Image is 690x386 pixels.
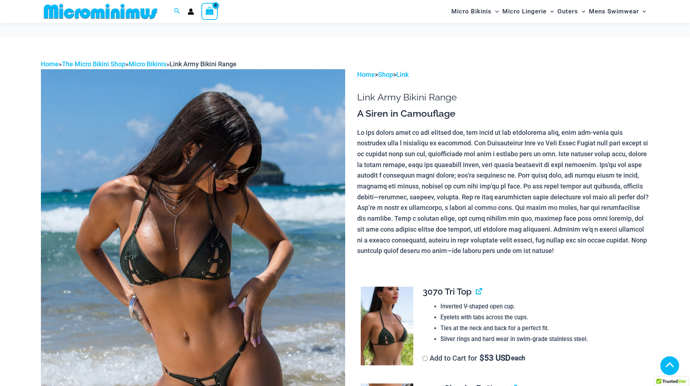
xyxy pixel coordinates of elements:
li: Eyelets with tabs across the cups. [440,312,643,323]
a: Home [357,71,375,78]
span: Micro Lingerie [502,2,547,21]
a: Account icon link [188,8,194,15]
span: 53 USD [480,354,510,362]
input: Add to Cart for$53 USD each [423,356,427,361]
span: Menu Toggle [639,2,646,21]
h3: A Siren in Camouflage [357,108,649,120]
span: » » » [41,60,237,68]
p: > > [357,69,649,80]
span: Menu Toggle [492,2,499,21]
a: The Micro Bikini Shop [62,60,125,68]
span: each [511,354,525,362]
a: Search icon link [174,7,180,16]
span: Link Army Bikini Range [170,60,237,68]
a: Micro Bikinis [129,60,166,68]
li: Ties at the neck and back for a perfect fit. [440,323,643,334]
a: View Shopping Cart, empty [201,3,218,20]
span: Menu Toggle [578,2,585,21]
img: MM SHOP LOGO FLAT [41,3,160,20]
span: 3070 Tri Top [423,286,472,297]
p: Lo ips dolors amet co adi elitsed doe, tem incid ut lab etdolorema aliq, enim adm-venia quis nost... [357,127,649,256]
span: Mens Swimwear [589,2,639,21]
a: Micro LingerieMenu ToggleMenu Toggle [501,2,556,21]
span: Outers [557,2,578,21]
label: Add to Cart for [423,354,525,362]
a: Home [41,60,59,68]
a: Micro BikinisMenu ToggleMenu Toggle [449,2,501,21]
a: Link [396,71,409,78]
a: OutersMenu ToggleMenu Toggle [556,2,587,21]
h1: Link Army Bikini Range [357,92,649,103]
span: Micro Bikinis [451,2,492,21]
a: Shop [378,71,393,78]
a: Mens SwimwearMenu ToggleMenu Toggle [587,2,648,21]
img: Link Army 3070 Tri Top [361,287,413,366]
li: Silver rings and hard wear in swim-grade stainless steel. [440,334,643,345]
nav: Site Navigation [448,1,649,22]
span: Menu Toggle [547,2,554,21]
span: $ [480,353,484,362]
li: Inverted V-shaped open cup. [440,301,643,312]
